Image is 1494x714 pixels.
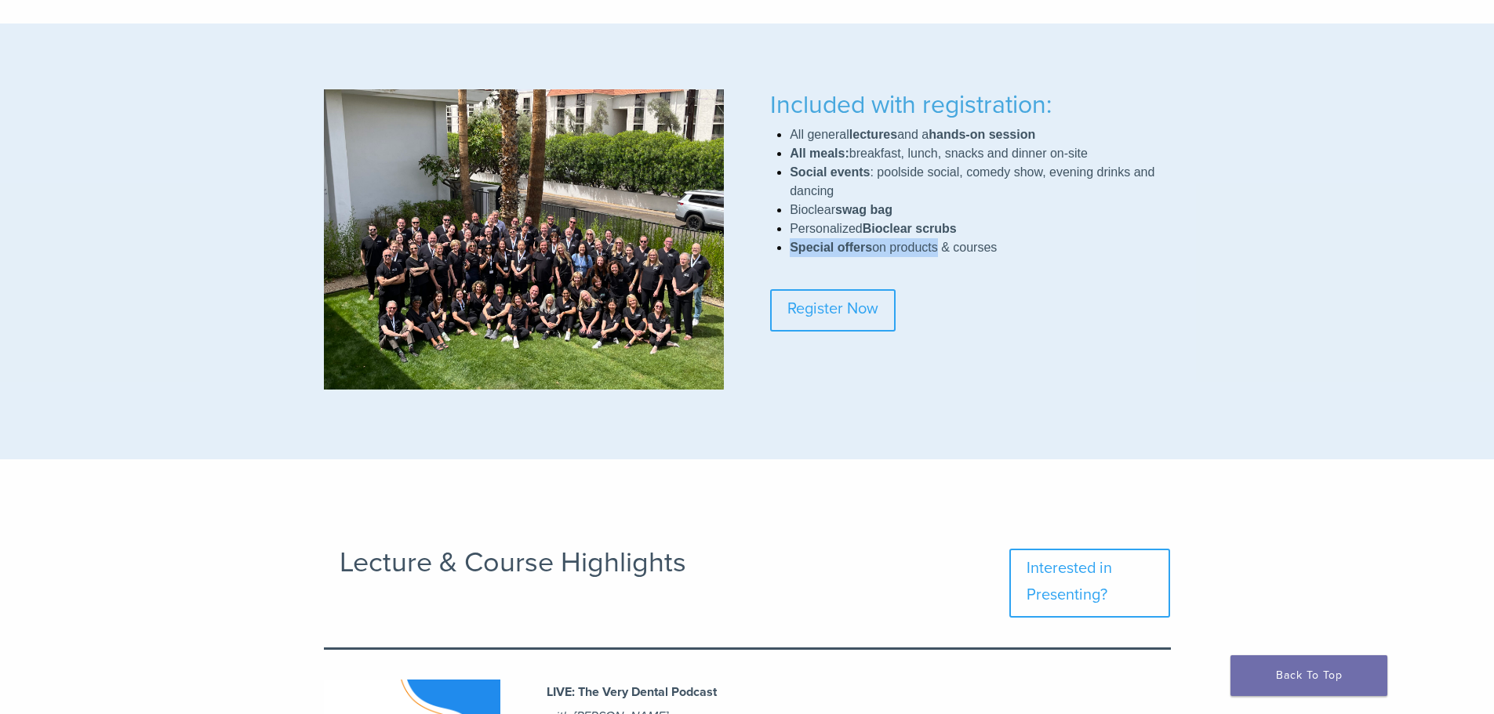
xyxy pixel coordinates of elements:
strong: swag bag [835,203,892,216]
h2: Lecture & Course Highlights [340,549,947,585]
span: All general and a [790,128,1035,141]
strong: lectures [849,128,897,141]
a: Register Now [770,289,896,332]
span: on products & courses [790,241,997,254]
img: IMG_4403 (1) [324,89,724,390]
span: breakfast, lunch, snacks and dinner on-site [790,147,1088,160]
strong: hands-on session [929,128,1035,141]
span: Included with registration: [770,90,1052,120]
a: Interested in Presenting? [1009,549,1170,618]
span: : poolside social, comedy show, evening drinks and dancing [790,165,1154,198]
strong: Special offers [790,241,872,254]
span: Personalized [790,222,957,235]
b: LIVE: The Very Dental Podcast [547,684,717,700]
span: Bioclear [790,203,892,216]
strong: All meals: [790,147,849,160]
strong: Bioclear scrubs [863,222,957,235]
strong: Social events [790,165,870,179]
a: Back To Top [1230,655,1387,696]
